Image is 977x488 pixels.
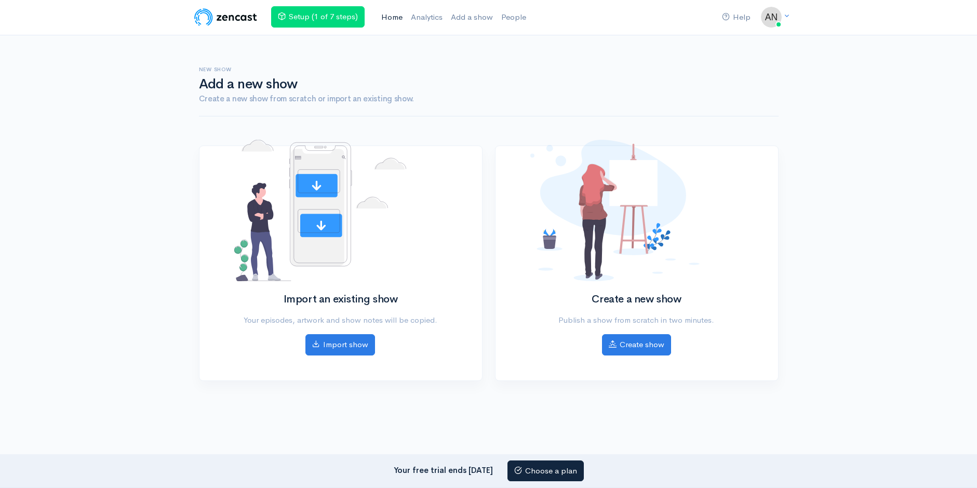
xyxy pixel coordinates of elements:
[761,7,782,28] img: ...
[234,294,447,305] h2: Import an existing show
[602,334,671,355] a: Create show
[407,6,447,29] a: Analytics
[199,77,779,92] h1: Add a new show
[234,140,407,281] img: No shows added
[530,314,743,326] p: Publish a show from scratch in two minutes.
[507,460,584,482] a: Choose a plan
[530,140,700,281] img: No shows added
[234,314,447,326] p: Your episodes, artwork and show notes will be copied.
[718,6,755,29] a: Help
[271,6,365,28] a: Setup (1 of 7 steps)
[199,67,779,72] h6: New show
[193,7,259,28] img: ZenCast Logo
[497,6,530,29] a: People
[305,334,375,355] a: Import show
[394,465,493,474] strong: Your free trial ends [DATE]
[447,6,497,29] a: Add a show
[199,95,779,103] h4: Create a new show from scratch or import an existing show.
[377,6,407,29] a: Home
[530,294,743,305] h2: Create a new show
